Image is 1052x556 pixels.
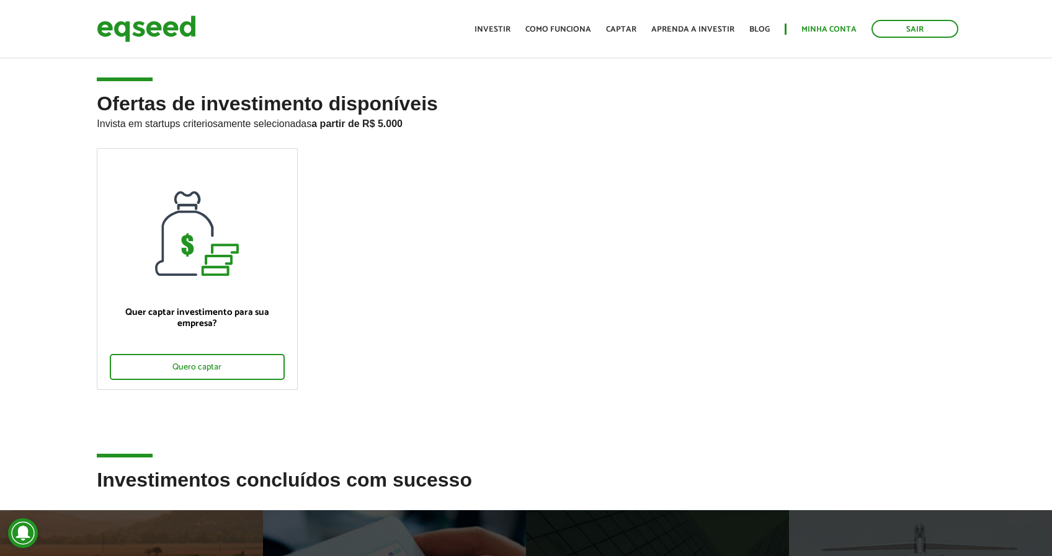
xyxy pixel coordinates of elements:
a: Minha conta [801,25,857,33]
strong: a partir de R$ 5.000 [311,118,403,129]
h2: Investimentos concluídos com sucesso [97,469,955,510]
p: Invista em startups criteriosamente selecionadas [97,115,955,130]
img: EqSeed [97,12,196,45]
a: Investir [475,25,510,33]
div: Quero captar [110,354,284,380]
a: Captar [606,25,636,33]
p: Quer captar investimento para sua empresa? [110,307,284,329]
a: Sair [871,20,958,38]
a: Blog [749,25,770,33]
a: Quer captar investimento para sua empresa? Quero captar [97,148,297,390]
a: Aprenda a investir [651,25,734,33]
a: Como funciona [525,25,591,33]
h2: Ofertas de investimento disponíveis [97,93,955,148]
